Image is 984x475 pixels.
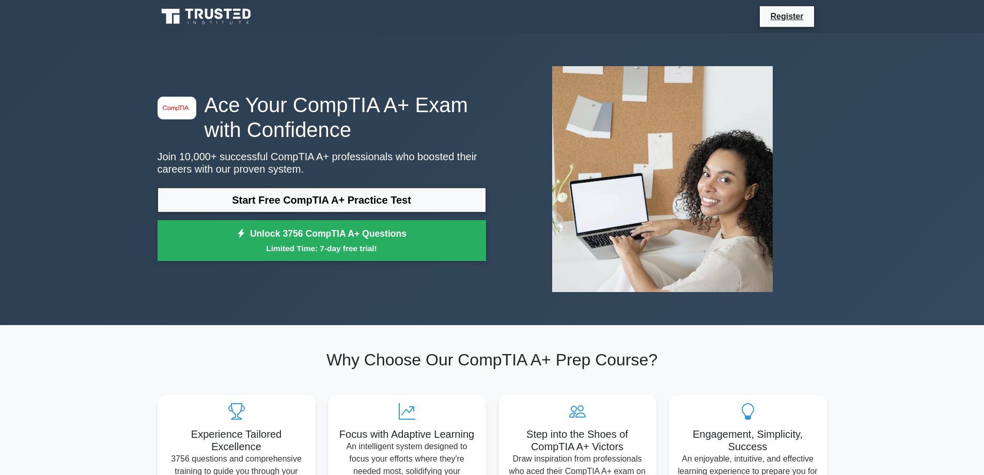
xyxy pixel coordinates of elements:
[158,150,486,175] p: Join 10,000+ successful CompTIA A+ professionals who boosted their careers with our proven system.
[158,220,486,262] a: Unlock 3756 CompTIA A+ QuestionsLimited Time: 7-day free trial!
[677,428,819,453] h5: Engagement, Simplicity, Success
[764,10,809,23] a: Register
[507,428,648,453] h5: Step into the Shoes of CompTIA A+ Victors
[336,428,478,440] h5: Focus with Adaptive Learning
[158,188,486,212] a: Start Free CompTIA A+ Practice Test
[166,428,307,453] h5: Experience Tailored Excellence
[158,93,486,142] h1: Ace Your CompTIA A+ Exam with Confidence
[170,242,473,254] small: Limited Time: 7-day free trial!
[158,350,827,370] h2: Why Choose Our CompTIA A+ Prep Course?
